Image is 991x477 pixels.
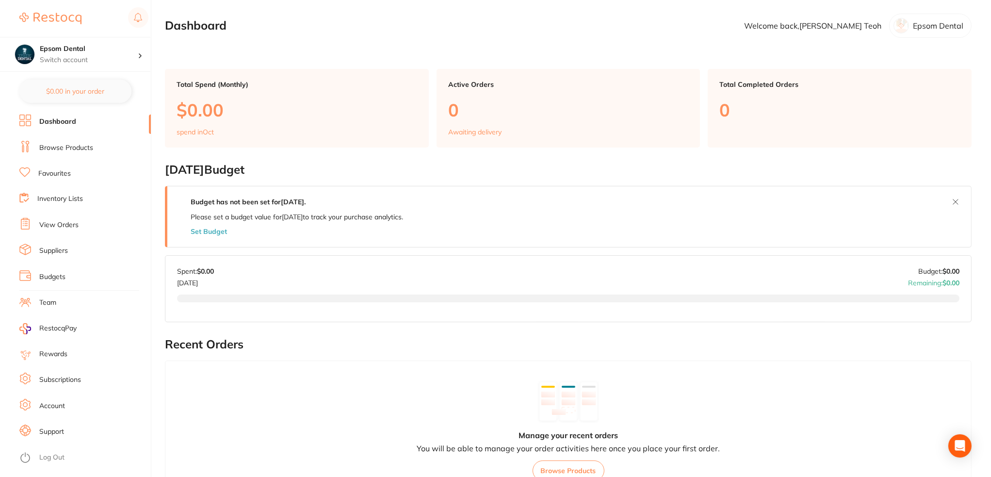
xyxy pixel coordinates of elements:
[177,128,214,136] p: spend in Oct
[918,267,959,275] p: Budget:
[165,69,429,148] a: Total Spend (Monthly)$0.00spend inOct
[19,450,148,466] button: Log Out
[165,338,972,351] h2: Recent Orders
[40,55,138,65] p: Switch account
[177,81,417,88] p: Total Spend (Monthly)
[448,81,689,88] p: Active Orders
[39,117,76,127] a: Dashboard
[417,444,720,453] p: You will be able to manage your order activities here once you place your first order.
[177,267,214,275] p: Spent:
[191,228,227,235] button: Set Budget
[37,194,83,204] a: Inventory Lists
[39,427,64,437] a: Support
[165,163,972,177] h2: [DATE] Budget
[448,100,689,120] p: 0
[197,267,214,276] strong: $0.00
[719,81,960,88] p: Total Completed Orders
[942,279,959,287] strong: $0.00
[40,44,138,54] h4: Epsom Dental
[39,298,56,308] a: Team
[177,100,417,120] p: $0.00
[719,100,960,120] p: 0
[908,275,959,287] p: Remaining:
[39,453,65,462] a: Log Out
[942,267,959,276] strong: $0.00
[19,323,31,334] img: RestocqPay
[19,323,77,334] a: RestocqPay
[39,246,68,256] a: Suppliers
[39,401,65,411] a: Account
[39,272,65,282] a: Budgets
[913,21,963,30] p: Epsom Dental
[39,349,67,359] a: Rewards
[39,324,77,333] span: RestocqPay
[19,13,81,24] img: Restocq Logo
[744,21,881,30] p: Welcome back, [PERSON_NAME] Teoh
[39,220,79,230] a: View Orders
[177,275,214,287] p: [DATE]
[39,143,93,153] a: Browse Products
[39,375,81,385] a: Subscriptions
[948,434,972,458] div: Open Intercom Messenger
[191,197,306,206] strong: Budget has not been set for [DATE] .
[708,69,972,148] a: Total Completed Orders0
[448,128,502,136] p: Awaiting delivery
[15,45,34,64] img: Epsom Dental
[191,213,403,221] p: Please set a budget value for [DATE] to track your purchase analytics.
[19,7,81,30] a: Restocq Logo
[19,80,131,103] button: $0.00 in your order
[519,431,618,440] h4: Manage your recent orders
[437,69,700,148] a: Active Orders0Awaiting delivery
[38,169,71,179] a: Favourites
[165,19,227,33] h2: Dashboard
